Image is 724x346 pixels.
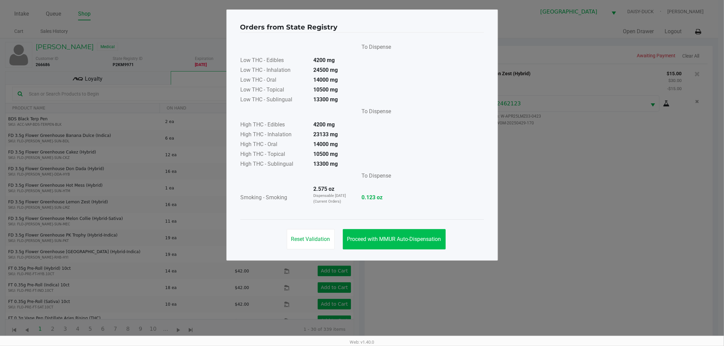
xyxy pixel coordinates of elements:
[314,186,335,192] strong: 2.575 oz
[314,67,338,73] strong: 24500 mg
[314,121,335,128] strong: 4200 mg
[240,85,308,95] td: Low THC - Topical
[240,150,308,160] td: High THC - Topical
[240,95,308,105] td: Low THC - Sublingual
[240,120,308,130] td: High THC - Edibles
[356,41,392,56] td: To Dispense
[240,76,308,85] td: Low THC - Oral
[240,66,308,76] td: Low THC - Inhalation
[240,140,308,150] td: High THC - Oral
[287,229,335,249] button: Reset Validation
[362,194,391,202] strong: 0.123 oz
[314,193,350,204] p: Dispensable [DATE] (Current Orders)
[240,185,308,211] td: Smoking - Smoking
[240,56,308,66] td: Low THC - Edibles
[347,236,441,242] span: Proceed with MMUR Auto-Dispensation
[356,169,392,185] td: To Dispense
[314,96,338,103] strong: 13300 mg
[240,130,308,140] td: High THC - Inhalation
[314,86,338,93] strong: 10500 mg
[314,131,338,138] strong: 23133 mg
[350,340,374,345] span: Web: v1.40.0
[314,141,338,147] strong: 14000 mg
[240,22,338,32] h4: Orders from State Registry
[240,160,308,169] td: High THC - Sublingual
[291,236,330,242] span: Reset Validation
[356,105,392,120] td: To Dispense
[343,229,446,249] button: Proceed with MMUR Auto-Dispensation
[314,77,338,83] strong: 14000 mg
[314,151,338,157] strong: 10500 mg
[314,57,335,63] strong: 4200 mg
[314,161,338,167] strong: 13300 mg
